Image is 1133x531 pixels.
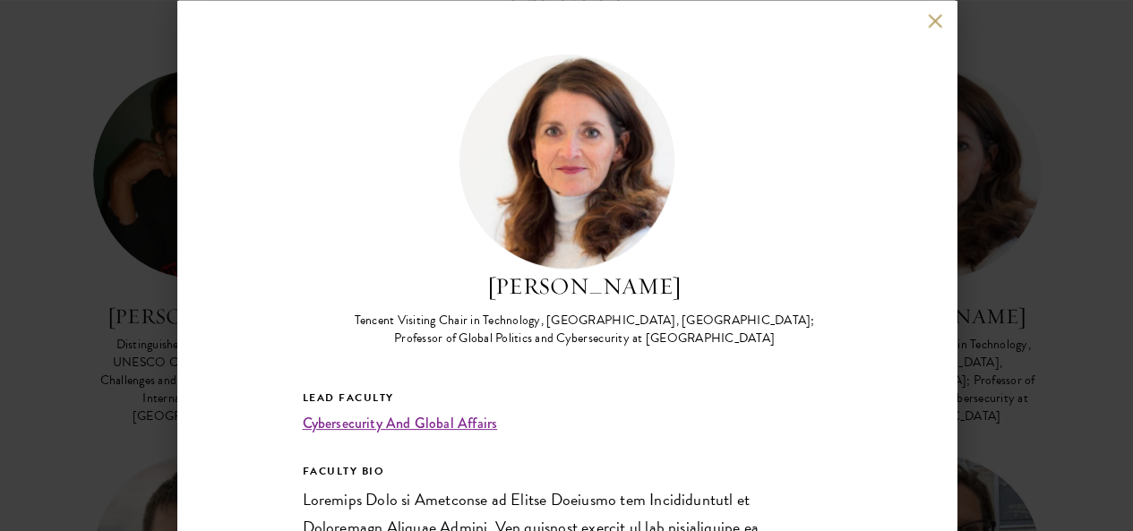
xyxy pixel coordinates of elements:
div: Tencent Visiting Chair in Technology, [GEOGRAPHIC_DATA], [GEOGRAPHIC_DATA]; Professor of Global P... [339,312,831,347]
h5: FACULTY BIO [303,461,831,481]
h2: [PERSON_NAME] [339,269,831,303]
a: Cybersecurity And Global Affairs [303,413,498,433]
img: Madeline Carr [459,54,674,269]
h5: Lead Faculty [303,388,831,407]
